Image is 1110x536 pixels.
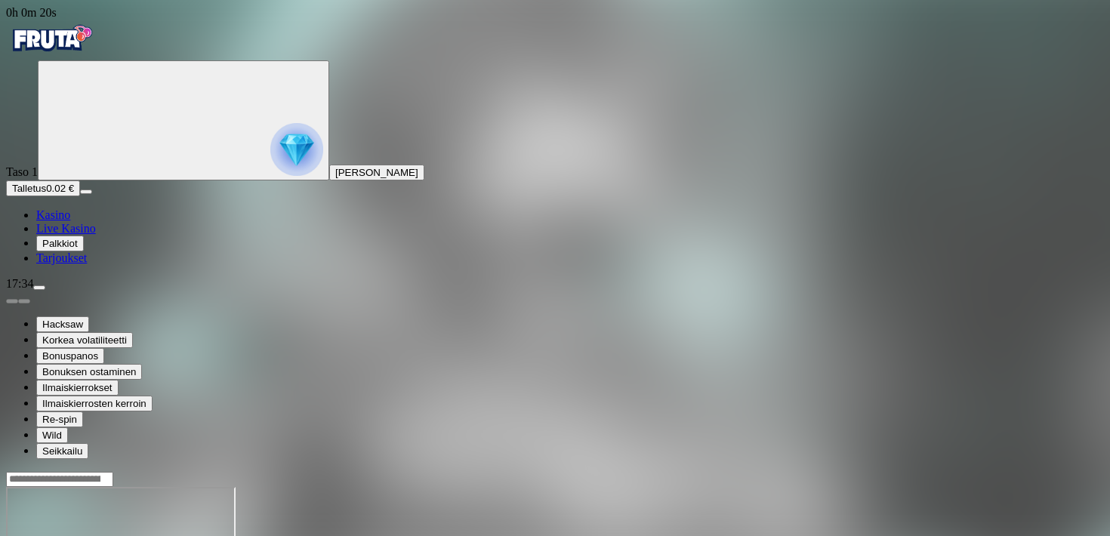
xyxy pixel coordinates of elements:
button: Bonuksen ostaminen [36,364,142,380]
span: user session time [6,6,57,19]
button: reward iconPalkkiot [36,236,84,251]
button: Seikkailu [36,443,88,459]
button: reward progress [38,60,329,180]
span: Wild [42,430,62,441]
a: Fruta [6,47,97,60]
button: Ilmaiskierrosten kerroin [36,396,153,411]
span: Kasino [36,208,70,221]
nav: Primary [6,20,1104,265]
img: reward progress [270,123,323,176]
span: 17:34 [6,277,33,290]
span: Hacksaw [42,319,83,330]
img: Fruta [6,20,97,57]
button: Re-spin [36,411,83,427]
span: Bonuksen ostaminen [42,366,136,377]
a: poker-chip iconLive Kasino [36,222,96,235]
button: next slide [18,299,30,303]
span: Live Kasino [36,222,96,235]
span: Ilmaiskierrosten kerroin [42,398,146,409]
button: Talletusplus icon0.02 € [6,180,80,196]
span: Korkea volatiliteetti [42,334,127,346]
span: Talletus [12,183,46,194]
button: [PERSON_NAME] [329,165,424,180]
button: Wild [36,427,68,443]
span: Bonuspanos [42,350,98,362]
button: Bonuspanos [36,348,104,364]
a: gift-inverted iconTarjoukset [36,251,87,264]
span: Palkkiot [42,238,78,249]
button: Hacksaw [36,316,89,332]
button: menu [33,285,45,290]
span: [PERSON_NAME] [335,167,418,178]
button: menu [80,189,92,194]
button: Korkea volatiliteetti [36,332,133,348]
span: Re-spin [42,414,77,425]
span: 0.02 € [46,183,74,194]
span: Ilmaiskierrokset [42,382,113,393]
a: diamond iconKasino [36,208,70,221]
span: Tarjoukset [36,251,87,264]
input: Search [6,472,113,487]
span: Seikkailu [42,445,82,457]
button: prev slide [6,299,18,303]
button: Ilmaiskierrokset [36,380,119,396]
span: Taso 1 [6,165,38,178]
